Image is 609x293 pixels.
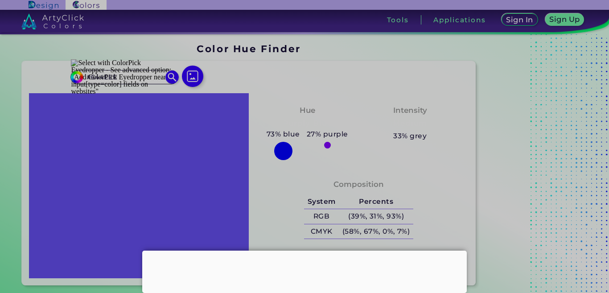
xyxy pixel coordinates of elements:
[182,66,203,87] img: icon picture
[165,70,179,84] img: icon search
[21,13,84,29] img: logo_artyclick_colors_white.svg
[29,1,58,9] img: ArtyClick Design logo
[83,71,166,83] input: type color..
[197,42,300,55] h1: Color Hue Finder
[503,14,536,25] a: Sign In
[339,194,413,209] h5: Percents
[71,59,178,95] img: Select with ColorPick Eyedropper - See advanced option: "Add ColorPick Eyedropper near input[type...
[393,104,427,117] h4: Intensity
[304,194,339,209] h5: System
[304,209,339,224] h5: RGB
[387,17,409,23] h3: Tools
[304,224,339,239] h5: CMYK
[389,118,431,129] h3: Medium
[551,16,579,23] h5: Sign Up
[507,17,531,23] h5: Sign In
[303,128,351,140] h5: 27% purple
[479,40,591,289] iframe: Advertisement
[279,118,336,129] h3: Purply Blue
[339,209,413,224] h5: (39%, 31%, 93%)
[348,250,369,263] h4: Color
[263,128,303,140] h5: 73% blue
[339,224,413,239] h5: (58%, 67%, 0%, 7%)
[142,251,467,291] iframe: Advertisement
[393,130,427,142] h5: 33% grey
[433,17,486,23] h3: Applications
[547,14,582,25] a: Sign Up
[300,104,315,117] h4: Hue
[333,178,384,191] h4: Composition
